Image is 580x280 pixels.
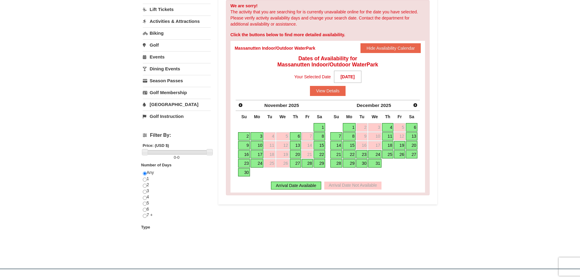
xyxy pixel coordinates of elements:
[251,150,263,159] a: 17
[409,114,414,119] span: Saturday
[143,4,211,15] a: Lift Tickets
[317,114,322,119] span: Saturday
[279,114,286,119] span: Wednesday
[293,114,298,119] span: Thursday
[230,3,258,8] strong: We are sorry!
[334,71,361,83] strong: [DATE]
[330,159,342,168] a: 28
[360,43,421,53] button: Hide Availability Calendar
[290,132,301,141] a: 6
[343,141,356,150] a: 15
[143,154,211,161] label: -
[230,32,425,38] div: Click the buttons below to find more detailed availability.
[143,39,211,51] a: Golf
[254,114,260,119] span: Monday
[294,72,331,81] span: Your Selected Date
[382,132,394,141] a: 11
[276,150,289,159] a: 19
[143,51,211,62] a: Events
[310,86,346,96] button: View Details
[290,159,301,168] a: 27
[382,123,394,132] a: 4
[314,132,325,141] a: 8
[343,123,356,132] a: 1
[143,16,211,27] a: Activities & Attractions
[314,150,325,159] a: 22
[406,150,417,159] a: 27
[324,182,381,190] div: Arrival Date Not Available
[382,150,394,159] a: 25
[177,155,179,160] span: 0
[356,141,367,150] a: 16
[334,114,339,119] span: Sunday
[368,123,381,132] a: 3
[264,132,275,141] a: 4
[314,123,325,132] a: 1
[368,132,381,141] a: 10
[411,101,420,109] a: Next
[302,150,313,159] a: 21
[235,55,421,68] h4: Dates of Availability for Massanutten Indoor/Outdoor WaterPark
[413,103,418,108] span: Next
[264,150,275,159] a: 18
[267,114,272,119] span: Tuesday
[276,159,289,168] a: 26
[406,141,417,150] a: 20
[238,168,250,177] a: 30
[141,163,172,167] strong: Number of Days
[251,159,263,168] a: 24
[357,103,379,108] span: December
[289,103,299,108] span: 2025
[143,75,211,86] a: Season Passes
[382,141,394,150] a: 18
[238,141,250,150] a: 9
[330,141,342,150] a: 14
[394,132,405,141] a: 12
[264,141,275,150] a: 11
[241,114,247,119] span: Sunday
[330,132,342,141] a: 7
[143,99,211,110] a: [GEOGRAPHIC_DATA]
[174,155,176,160] span: 0
[143,111,211,122] a: Golf Instruction
[251,141,263,150] a: 10
[143,27,211,39] a: Biking
[302,132,313,141] a: 7
[305,114,310,119] span: Friday
[356,159,367,168] a: 30
[276,132,289,141] a: 5
[343,159,356,168] a: 29
[356,132,367,141] a: 9
[314,159,325,168] a: 29
[141,225,150,229] strong: Type
[143,143,169,148] strong: Price: (USD $)
[143,63,211,74] a: Dining Events
[394,150,405,159] a: 26
[368,150,381,159] a: 24
[143,87,211,98] a: Golf Membership
[264,159,275,168] a: 25
[238,103,243,108] span: Prev
[406,123,417,132] a: 6
[238,159,250,168] a: 23
[143,170,211,224] div: Any 1 2 3 4 5 6 7 +
[385,114,390,119] span: Thursday
[235,45,315,51] div: Massanutten Indoor/Outdoor WaterPark
[368,141,381,150] a: 17
[343,150,356,159] a: 22
[356,123,367,132] a: 2
[372,114,378,119] span: Wednesday
[290,141,301,150] a: 13
[343,132,356,141] a: 8
[330,150,342,159] a: 21
[394,141,405,150] a: 19
[251,132,263,141] a: 3
[264,103,287,108] span: November
[394,123,405,132] a: 5
[346,114,352,119] span: Monday
[314,141,325,150] a: 15
[290,150,301,159] a: 20
[406,132,417,141] a: 13
[302,159,313,168] a: 28
[271,182,321,190] div: Arrival Date Available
